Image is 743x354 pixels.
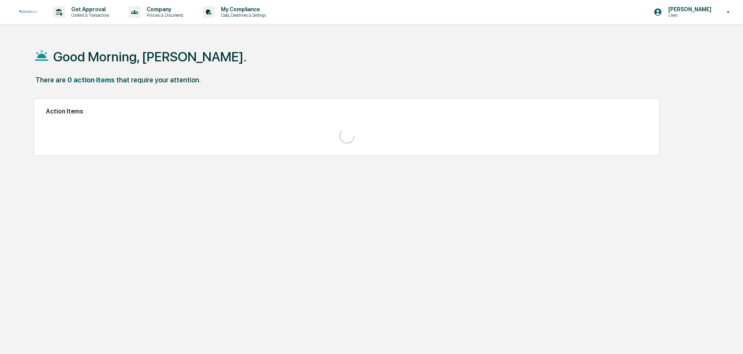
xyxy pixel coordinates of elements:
[215,6,270,12] p: My Compliance
[46,108,648,115] h2: Action Items
[662,6,715,12] p: [PERSON_NAME]
[140,12,187,18] p: Policies & Documents
[67,76,115,84] div: 0 action items
[215,12,270,18] p: Data, Deadlines & Settings
[662,12,715,18] p: Users
[35,76,66,84] div: There are
[19,10,37,14] img: logo
[140,6,187,12] p: Company
[116,76,201,84] div: that require your attention.
[65,12,113,18] p: Content & Transactions
[53,49,247,65] h1: Good Morning, [PERSON_NAME].
[65,6,113,12] p: Get Approval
